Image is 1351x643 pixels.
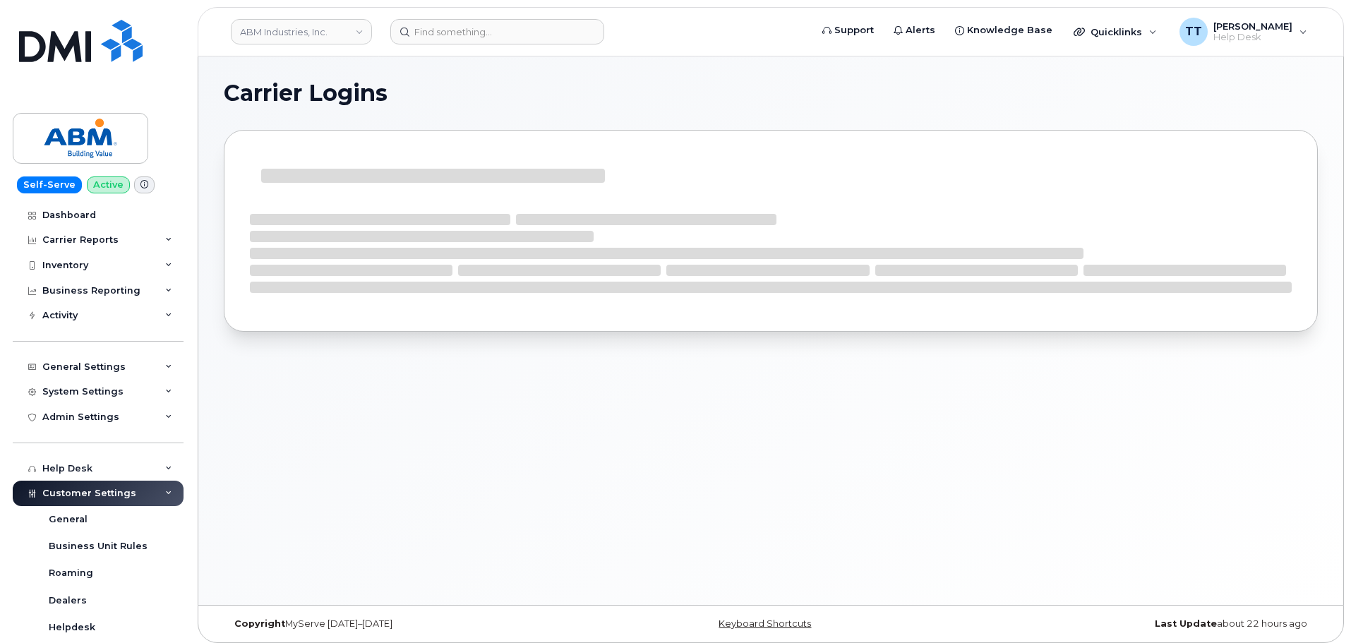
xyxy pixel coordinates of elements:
[224,618,589,630] div: MyServe [DATE]–[DATE]
[234,618,285,629] strong: Copyright
[224,83,388,104] span: Carrier Logins
[719,618,811,629] a: Keyboard Shortcuts
[953,618,1318,630] div: about 22 hours ago
[1155,618,1217,629] strong: Last Update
